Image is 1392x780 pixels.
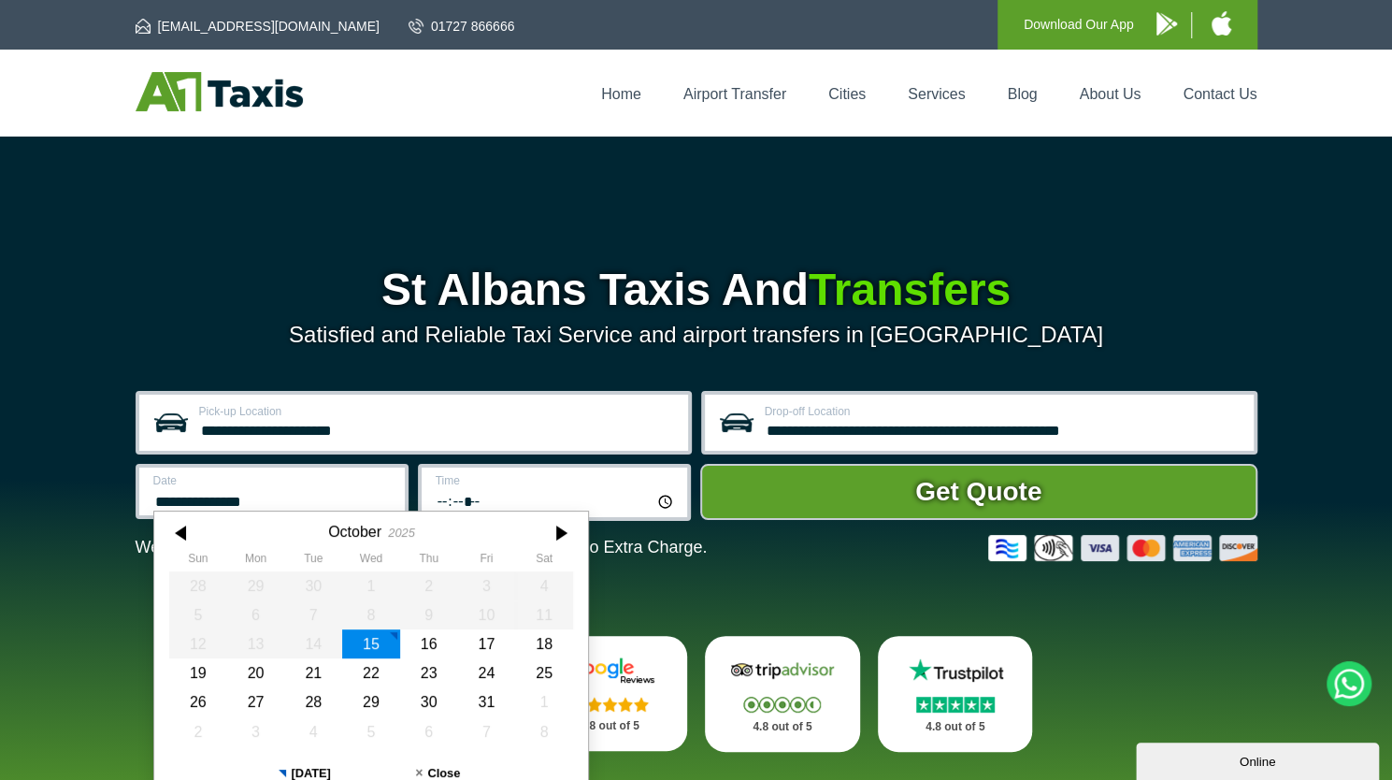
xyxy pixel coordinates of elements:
span: The Car at No Extra Charge. [493,538,707,556]
div: 31 October 2025 [457,687,515,716]
div: 20 October 2025 [226,658,284,687]
div: 07 October 2025 [284,600,342,629]
a: Google Stars 4.8 out of 5 [532,636,687,751]
label: Pick-up Location [199,406,677,417]
div: 01 October 2025 [342,571,400,600]
div: 29 October 2025 [342,687,400,716]
div: 23 October 2025 [399,658,457,687]
div: 21 October 2025 [284,658,342,687]
a: Services [908,86,965,102]
div: 24 October 2025 [457,658,515,687]
iframe: chat widget [1136,739,1383,780]
div: 30 September 2025 [284,571,342,600]
h1: St Albans Taxis And [136,267,1257,312]
p: 4.8 out of 5 [725,715,840,739]
img: Google [553,657,666,685]
div: 28 September 2025 [169,571,227,600]
th: Friday [457,552,515,571]
img: Stars [916,697,995,713]
th: Wednesday [342,552,400,571]
p: 4.8 out of 5 [898,715,1012,739]
div: 07 November 2025 [457,717,515,746]
div: 11 October 2025 [515,600,573,629]
div: 25 October 2025 [515,658,573,687]
div: 03 November 2025 [226,717,284,746]
div: 16 October 2025 [399,629,457,658]
a: Contact Us [1183,86,1256,102]
p: We Now Accept Card & Contactless Payment In [136,538,708,557]
img: A1 Taxis iPhone App [1212,11,1231,36]
div: 09 October 2025 [399,600,457,629]
div: 30 October 2025 [399,687,457,716]
div: 12 October 2025 [169,629,227,658]
a: Airport Transfer [683,86,786,102]
div: October [328,523,381,541]
div: 10 October 2025 [457,600,515,629]
label: Time [436,475,676,486]
div: 06 November 2025 [399,717,457,746]
th: Thursday [399,552,457,571]
a: [EMAIL_ADDRESS][DOMAIN_NAME] [136,17,380,36]
button: Get Quote [700,464,1257,520]
img: A1 Taxis Android App [1156,12,1177,36]
div: 02 November 2025 [169,717,227,746]
a: Home [601,86,641,102]
p: Download Our App [1024,13,1134,36]
div: 05 November 2025 [342,717,400,746]
img: Trustpilot [899,657,1012,685]
p: 4.8 out of 5 [552,715,667,738]
div: 03 October 2025 [457,571,515,600]
div: 17 October 2025 [457,629,515,658]
img: A1 Taxis St Albans LTD [136,72,303,111]
a: Tripadvisor Stars 4.8 out of 5 [705,636,860,752]
div: 02 October 2025 [399,571,457,600]
img: Credit And Debit Cards [988,535,1257,561]
th: Tuesday [284,552,342,571]
a: About Us [1080,86,1141,102]
img: Stars [571,697,649,712]
div: 27 October 2025 [226,687,284,716]
div: 18 October 2025 [515,629,573,658]
label: Date [153,475,394,486]
img: Stars [743,697,821,713]
div: 28 October 2025 [284,687,342,716]
div: 08 November 2025 [515,717,573,746]
div: 2025 [388,526,414,540]
span: Transfers [809,265,1011,314]
th: Monday [226,552,284,571]
div: 19 October 2025 [169,658,227,687]
th: Sunday [169,552,227,571]
a: 01727 866666 [409,17,515,36]
div: 04 October 2025 [515,571,573,600]
a: Cities [828,86,866,102]
p: Satisfied and Reliable Taxi Service and airport transfers in [GEOGRAPHIC_DATA] [136,322,1257,348]
label: Drop-off Location [765,406,1242,417]
div: 06 October 2025 [226,600,284,629]
div: 29 September 2025 [226,571,284,600]
a: Trustpilot Stars 4.8 out of 5 [878,636,1033,752]
div: 08 October 2025 [342,600,400,629]
div: 22 October 2025 [342,658,400,687]
div: 05 October 2025 [169,600,227,629]
div: 14 October 2025 [284,629,342,658]
div: 26 October 2025 [169,687,227,716]
a: Blog [1007,86,1037,102]
th: Saturday [515,552,573,571]
div: 13 October 2025 [226,629,284,658]
div: 15 October 2025 [342,629,400,658]
img: Tripadvisor [726,657,839,685]
div: 04 November 2025 [284,717,342,746]
div: 01 November 2025 [515,687,573,716]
